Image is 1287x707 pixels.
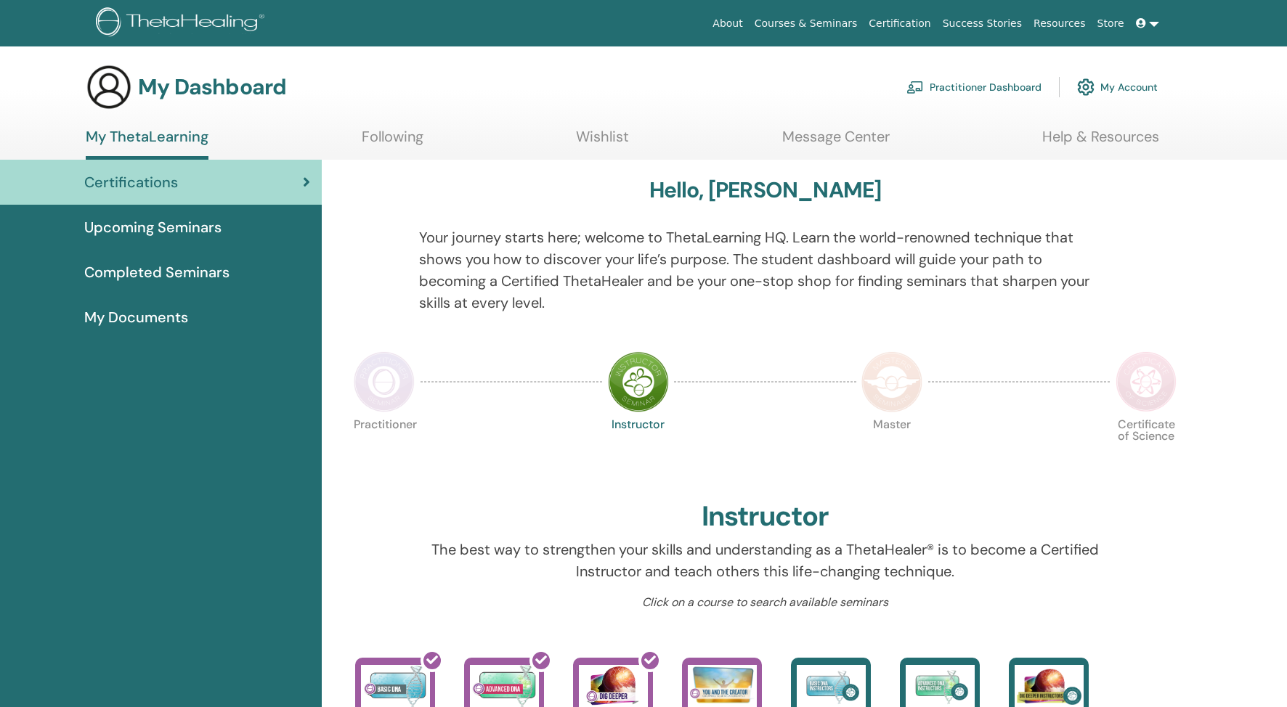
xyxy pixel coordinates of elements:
[84,171,178,193] span: Certifications
[863,10,936,37] a: Certification
[861,351,922,412] img: Master
[84,306,188,328] span: My Documents
[707,10,748,37] a: About
[1077,75,1095,99] img: cog.svg
[1028,10,1092,37] a: Resources
[782,128,890,156] a: Message Center
[702,500,829,534] h2: Instructor
[354,419,415,480] p: Practitioner
[138,74,286,100] h3: My Dashboard
[419,539,1111,582] p: The best way to strengthen your skills and understanding as a ThetaHealer® is to become a Certifi...
[608,419,669,480] p: Instructor
[906,81,924,94] img: chalkboard-teacher.svg
[1077,71,1158,103] a: My Account
[86,64,132,110] img: generic-user-icon.jpg
[576,128,629,156] a: Wishlist
[1116,419,1177,480] p: Certificate of Science
[419,594,1111,611] p: Click on a course to search available seminars
[1092,10,1130,37] a: Store
[354,351,415,412] img: Practitioner
[906,71,1042,103] a: Practitioner Dashboard
[84,216,222,238] span: Upcoming Seminars
[96,7,269,40] img: logo.png
[688,665,757,705] img: You and the Creator
[649,177,882,203] h3: Hello, [PERSON_NAME]
[84,261,230,283] span: Completed Seminars
[749,10,864,37] a: Courses & Seminars
[362,128,423,156] a: Following
[937,10,1028,37] a: Success Stories
[1116,351,1177,412] img: Certificate of Science
[608,351,669,412] img: Instructor
[861,419,922,480] p: Master
[86,128,208,160] a: My ThetaLearning
[1042,128,1159,156] a: Help & Resources
[419,226,1111,314] p: Your journey starts here; welcome to ThetaLearning HQ. Learn the world-renowned technique that sh...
